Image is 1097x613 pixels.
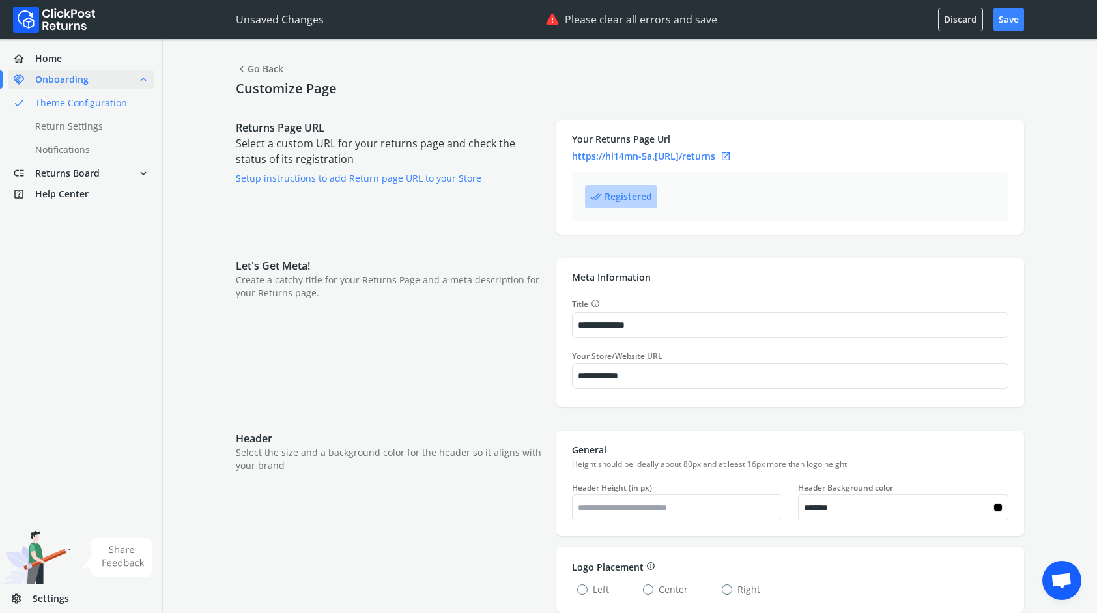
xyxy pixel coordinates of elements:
label: Center [643,583,688,596]
p: Unsaved Changes [236,12,324,27]
label: Left [577,583,609,596]
span: Help Center [35,188,89,201]
p: Create a catchy title for your Returns Page and a meta description for your Returns page. [236,274,543,300]
p: Your Returns Page Url [572,133,1008,146]
a: Open chat [1042,561,1081,600]
button: Save [993,8,1024,31]
a: Setup instructions to add Return page URL to your Store [236,172,481,184]
div: Select a custom URL for your returns page and check the status of its registration [236,120,543,235]
p: Select the size and a background color for the header so it aligns with your brand [236,446,543,472]
button: info [644,560,655,574]
label: Right [722,583,760,596]
label: Header Background color [798,483,1008,493]
a: Return Settings [8,117,170,135]
div: Please clear all errors and save [545,12,717,27]
img: Logo [13,7,96,33]
button: Title [588,297,600,311]
span: info [591,297,600,310]
a: https://hi14mn-5a.[URL]/returnsopen_in_new [572,149,1008,164]
div: Logo Placement [572,560,1008,574]
p: Let's Get Meta! [236,258,543,274]
button: Discard [938,8,983,31]
span: Home [35,52,62,65]
span: help_center [13,185,35,203]
p: Returns Page URL [236,120,543,135]
span: settings [10,590,33,608]
h4: Customize Page [236,81,1024,96]
span: expand_more [137,164,149,182]
p: Height should be ideally about 80px and at least 16px more than logo height [572,459,1008,470]
label: Your Store/Website URL [572,351,1008,362]
span: open_in_new [720,149,731,164]
span: handshake [13,70,35,89]
label: Header Height (in px) [572,483,782,493]
button: done_allRegistered [585,185,657,208]
img: share feedback [81,538,152,577]
span: expand_less [137,70,149,89]
p: General [572,444,1008,457]
span: done [13,94,25,112]
span: home [13,50,35,68]
span: Returns Board [35,167,100,180]
span: info [646,560,655,573]
p: Header [236,431,543,446]
a: doneTheme Configuration [8,94,170,112]
a: help_centerHelp Center [8,185,154,203]
p: Meta Information [572,271,1008,284]
span: done_all [590,188,602,206]
a: Notifications [8,141,170,159]
a: homeHome [8,50,154,68]
span: low_priority [13,164,35,182]
label: Title [572,297,1008,311]
img: error [545,12,560,25]
span: Go Back [236,60,283,78]
span: Onboarding [35,73,89,86]
span: chevron_left [236,60,248,78]
span: Settings [33,592,69,605]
